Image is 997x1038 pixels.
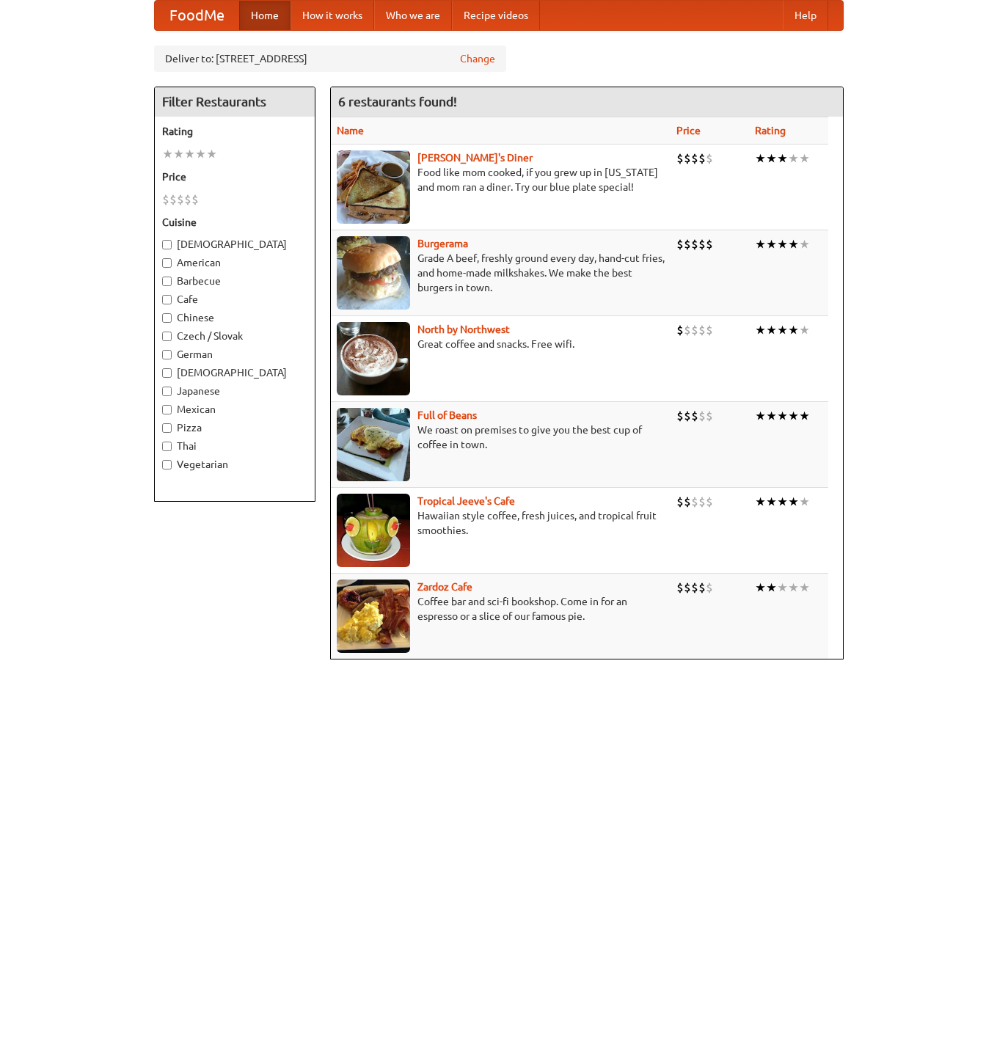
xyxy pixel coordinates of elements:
[337,236,410,310] img: burgerama.jpg
[162,310,307,325] label: Chinese
[766,150,777,167] li: ★
[788,150,799,167] li: ★
[337,594,665,624] p: Coffee bar and sci-fi bookshop. Come in for an espresso or a slice of our famous pie.
[162,384,307,398] label: Japanese
[162,255,307,270] label: American
[777,322,788,338] li: ★
[417,152,533,164] a: [PERSON_NAME]'s Diner
[162,350,172,359] input: German
[155,1,239,30] a: FoodMe
[706,236,713,252] li: $
[417,238,468,249] a: Burgerama
[706,408,713,424] li: $
[162,329,307,343] label: Czech / Slovak
[799,494,810,510] li: ★
[777,236,788,252] li: ★
[169,191,177,208] li: $
[755,408,766,424] li: ★
[162,146,173,162] li: ★
[766,322,777,338] li: ★
[195,146,206,162] li: ★
[337,494,410,567] img: jeeves.jpg
[162,457,307,472] label: Vegetarian
[162,240,172,249] input: [DEMOGRAPHIC_DATA]
[417,495,515,507] a: Tropical Jeeve's Cafe
[162,191,169,208] li: $
[799,236,810,252] li: ★
[239,1,291,30] a: Home
[676,322,684,338] li: $
[698,580,706,596] li: $
[162,420,307,435] label: Pizza
[162,277,172,286] input: Barbecue
[337,251,665,295] p: Grade A beef, freshly ground every day, hand-cut fries, and home-made milkshakes. We make the bes...
[799,150,810,167] li: ★
[417,581,472,593] a: Zardoz Cafe
[691,322,698,338] li: $
[338,95,457,109] ng-pluralize: 6 restaurants found!
[788,580,799,596] li: ★
[766,580,777,596] li: ★
[788,494,799,510] li: ★
[684,322,691,338] li: $
[337,125,364,136] a: Name
[162,347,307,362] label: German
[337,322,410,395] img: north.jpg
[684,150,691,167] li: $
[766,236,777,252] li: ★
[706,494,713,510] li: $
[676,408,684,424] li: $
[374,1,452,30] a: Who we are
[698,236,706,252] li: $
[337,150,410,224] img: sallys.jpg
[691,236,698,252] li: $
[799,580,810,596] li: ★
[184,146,195,162] li: ★
[691,580,698,596] li: $
[799,322,810,338] li: ★
[788,408,799,424] li: ★
[162,442,172,451] input: Thai
[162,439,307,453] label: Thai
[162,292,307,307] label: Cafe
[417,409,477,421] a: Full of Beans
[766,494,777,510] li: ★
[755,580,766,596] li: ★
[162,313,172,323] input: Chinese
[191,191,199,208] li: $
[755,494,766,510] li: ★
[162,460,172,469] input: Vegetarian
[162,368,172,378] input: [DEMOGRAPHIC_DATA]
[184,191,191,208] li: $
[777,150,788,167] li: ★
[676,236,684,252] li: $
[291,1,374,30] a: How it works
[162,423,172,433] input: Pizza
[684,494,691,510] li: $
[691,150,698,167] li: $
[783,1,828,30] a: Help
[684,236,691,252] li: $
[698,408,706,424] li: $
[788,322,799,338] li: ★
[698,494,706,510] li: $
[337,337,665,351] p: Great coffee and snacks. Free wifi.
[162,387,172,396] input: Japanese
[155,87,315,117] h4: Filter Restaurants
[154,45,506,72] div: Deliver to: [STREET_ADDRESS]
[698,322,706,338] li: $
[162,365,307,380] label: [DEMOGRAPHIC_DATA]
[755,125,786,136] a: Rating
[676,580,684,596] li: $
[162,402,307,417] label: Mexican
[337,165,665,194] p: Food like mom cooked, if you grew up in [US_STATE] and mom ran a diner. Try our blue plate special!
[177,191,184,208] li: $
[162,332,172,341] input: Czech / Slovak
[162,169,307,184] h5: Price
[206,146,217,162] li: ★
[766,408,777,424] li: ★
[755,150,766,167] li: ★
[162,215,307,230] h5: Cuisine
[788,236,799,252] li: ★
